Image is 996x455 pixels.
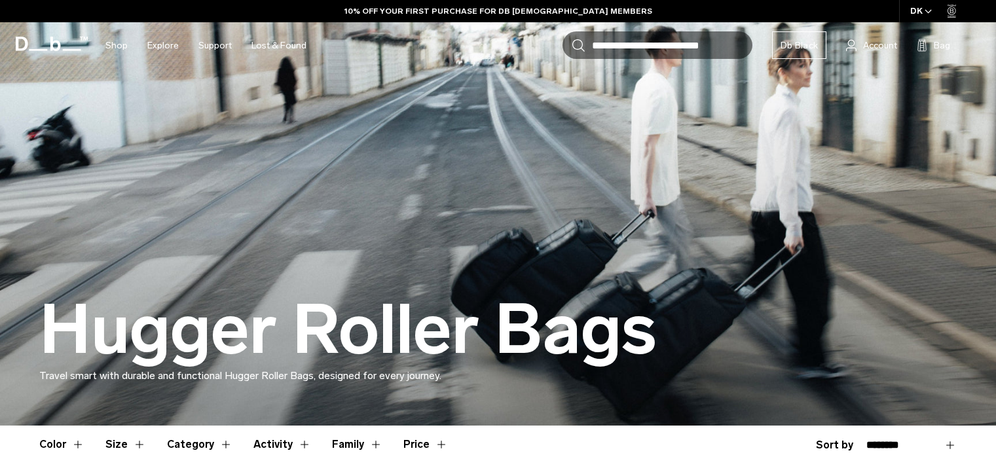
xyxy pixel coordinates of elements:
nav: Main Navigation [96,22,316,69]
a: Shop [105,22,128,69]
button: Bag [917,37,950,53]
span: Bag [934,39,950,52]
a: Support [198,22,232,69]
a: Explore [147,22,179,69]
a: Db Black [772,31,826,59]
a: Account [846,37,897,53]
a: Lost & Found [251,22,306,69]
span: Travel smart with durable and functional Hugger Roller Bags, designed for every journey. [39,369,441,382]
span: Account [863,39,897,52]
h1: Hugger Roller Bags [39,292,657,368]
a: 10% OFF YOUR FIRST PURCHASE FOR DB [DEMOGRAPHIC_DATA] MEMBERS [344,5,652,17]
